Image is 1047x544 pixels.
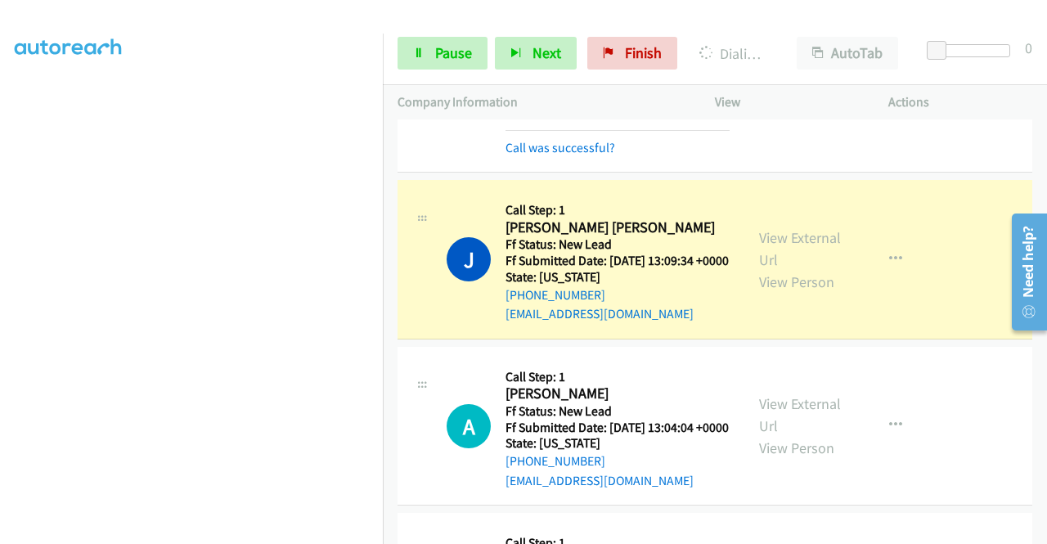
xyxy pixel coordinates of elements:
a: View External Url [759,394,841,435]
h2: [PERSON_NAME] [506,384,724,403]
h5: Ff Status: New Lead [506,403,729,420]
h5: State: [US_STATE] [506,269,729,285]
button: AutoTab [797,37,898,70]
a: View Person [759,272,834,291]
p: View [715,92,859,112]
iframe: Resource Center [1000,207,1047,337]
p: Company Information [398,92,685,112]
a: Call was successful? [506,140,615,155]
p: Dialing [PERSON_NAME] [PERSON_NAME] [699,43,767,65]
div: 0 [1025,37,1032,59]
a: [EMAIL_ADDRESS][DOMAIN_NAME] [506,306,694,321]
h1: J [447,237,491,281]
h2: [PERSON_NAME] [PERSON_NAME] [506,218,724,237]
h5: Ff Status: New Lead [506,236,729,253]
h5: Ff Submitted Date: [DATE] 13:09:34 +0000 [506,253,729,269]
a: [PHONE_NUMBER] [506,287,605,303]
a: Pause [398,37,488,70]
h5: Ff Submitted Date: [DATE] 13:04:04 +0000 [506,420,729,436]
h5: Call Step: 1 [506,202,729,218]
a: View External Url [759,228,841,269]
div: Delay between calls (in seconds) [935,44,1010,57]
div: The call is yet to be attempted [447,404,491,448]
p: Actions [888,92,1032,112]
a: Finish [587,37,677,70]
h5: State: [US_STATE] [506,435,729,452]
span: Pause [435,43,472,62]
h1: A [447,404,491,448]
span: Finish [625,43,662,62]
a: [PHONE_NUMBER] [506,453,605,469]
span: Next [532,43,561,62]
a: View Person [759,438,834,457]
h5: Call Step: 1 [506,369,729,385]
a: [EMAIL_ADDRESS][DOMAIN_NAME] [506,473,694,488]
button: Next [495,37,577,70]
